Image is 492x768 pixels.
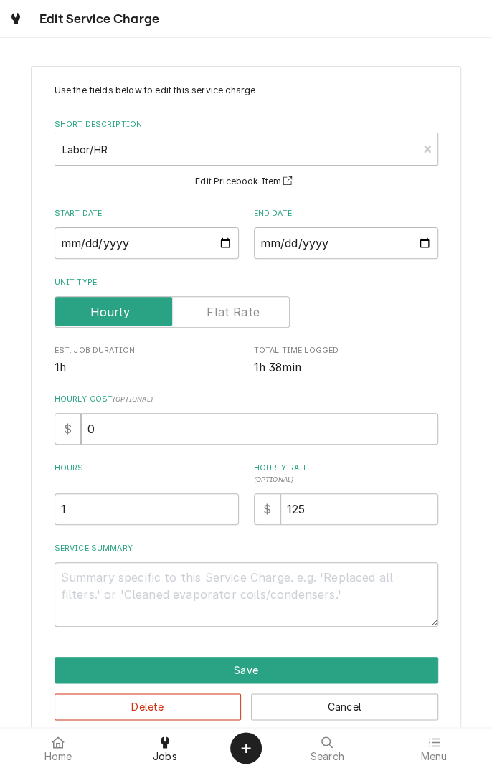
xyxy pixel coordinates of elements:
[254,345,438,356] span: Total Time Logged
[31,66,461,739] div: Line Item Create/Update
[55,345,239,356] span: Est. Job Duration
[254,361,301,374] span: 1h 38min
[254,475,294,483] span: ( optional )
[55,84,438,97] p: Use the fields below to edit this service charge
[3,6,29,32] a: Go to Jobs
[153,751,177,762] span: Jobs
[254,345,438,376] div: Total Time Logged
[55,277,438,288] label: Unit Type
[55,413,81,445] div: $
[55,208,239,219] label: Start Date
[55,84,438,627] div: Line Item Create/Update Form
[55,361,66,374] span: 1h
[55,227,239,259] input: yyyy-mm-dd
[55,394,438,405] label: Hourly Cost
[55,543,438,554] label: Service Summary
[35,9,159,29] span: Edit Service Charge
[55,394,438,445] div: Hourly Cost
[254,463,438,485] label: Hourly Rate
[55,119,438,131] label: Short Description
[55,657,438,683] div: Button Group Row
[55,543,438,627] div: Service Summary
[55,657,438,720] div: Button Group
[55,463,239,485] label: Hours
[254,208,438,259] div: End Date
[55,119,438,190] div: Short Description
[55,345,239,376] div: Est. Job Duration
[382,731,487,765] a: Menu
[113,731,218,765] a: Jobs
[254,493,280,525] div: $
[254,463,438,525] div: [object Object]
[6,731,111,765] a: Home
[254,208,438,219] label: End Date
[230,732,262,764] button: Create Object
[55,208,239,259] div: Start Date
[55,359,239,376] span: Est. Job Duration
[55,463,239,525] div: [object Object]
[113,395,153,403] span: ( optional )
[311,751,344,762] span: Search
[55,693,242,720] button: Delete
[420,751,447,762] span: Menu
[251,693,438,720] button: Cancel
[275,731,380,765] a: Search
[55,657,438,683] button: Save
[44,751,72,762] span: Home
[254,359,438,376] span: Total Time Logged
[55,277,438,328] div: Unit Type
[55,683,438,720] div: Button Group Row
[254,227,438,259] input: yyyy-mm-dd
[193,173,299,191] button: Edit Pricebook Item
